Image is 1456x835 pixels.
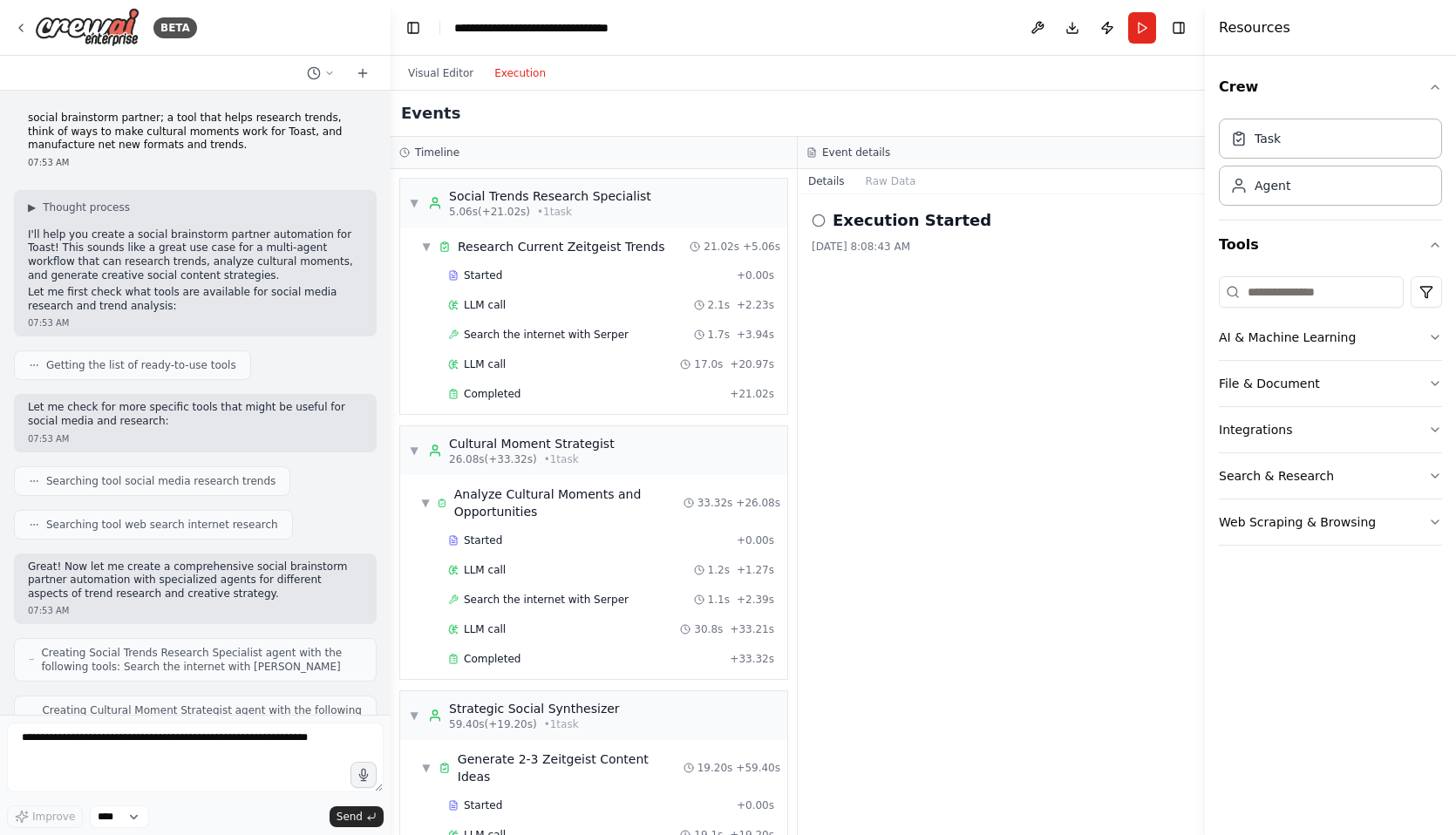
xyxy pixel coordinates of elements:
span: 33.32s [697,496,733,510]
span: Searching tool social media research trends [46,474,276,488]
button: Switch to previous chat [300,63,342,84]
span: + 59.40s [736,761,780,775]
button: Tools [1219,221,1442,269]
span: 21.02s [704,240,739,254]
p: I'll help you create a social brainstorm partner automation for Toast! This sounds like a great u... [28,228,363,282]
p: social brainstorm partner; a tool that helps research trends, think of ways to make cultural mome... [28,112,363,153]
span: + 2.23s [737,298,774,312]
div: Cultural Moment Strategist [449,435,615,452]
h4: Resources [1219,17,1290,38]
div: Research Current Zeitgeist Trends [458,238,665,255]
span: LLM call [464,357,506,371]
button: Web Scraping & Browsing [1219,499,1442,545]
span: ▼ [409,196,419,210]
span: • 1 task [544,717,579,731]
button: Search & Research [1219,453,1442,499]
button: Details [798,169,855,193]
span: + 1.27s [737,563,774,577]
span: 1.7s [708,328,730,342]
span: Started [464,798,502,812]
span: + 5.06s [743,240,780,254]
span: + 0.00s [737,533,774,547]
div: BETA [153,17,197,38]
button: Crew [1219,63,1442,112]
span: Search the internet with Serper [464,328,629,342]
span: 59.40s (+19.20s) [449,717,537,731]
span: ▼ [421,240,432,254]
span: + 0.00s [737,798,774,812]
button: AI & Machine Learning [1219,315,1442,360]
button: Improve [7,805,83,828]
button: Click to speak your automation idea [350,762,377,788]
span: Improve [32,810,75,824]
div: Social Trends Research Specialist [449,187,651,205]
span: 19.20s [697,761,733,775]
button: File & Document [1219,361,1442,406]
span: • 1 task [537,205,572,219]
span: LLM call [464,298,506,312]
span: Search the internet with Serper [464,593,629,607]
button: Execution [484,63,556,84]
button: Send [330,806,384,827]
span: Started [464,533,502,547]
h2: Events [401,101,460,126]
span: ▼ [421,761,432,775]
span: Started [464,268,502,282]
span: Send [337,810,363,824]
span: ▼ [421,496,430,510]
div: 07:53 AM [28,604,363,617]
span: ▶ [28,200,36,214]
div: 07:53 AM [28,316,363,329]
button: Visual Editor [398,63,484,84]
p: Let me check for more specific tools that might be useful for social media and research: [28,401,363,428]
span: ▼ [409,709,419,723]
span: 30.8s [694,622,723,636]
button: Start a new chat [349,63,377,84]
span: + 26.08s [736,496,780,510]
span: + 0.00s [737,268,774,282]
span: Getting the list of ready-to-use tools [46,358,236,372]
h3: Timeline [415,146,459,160]
button: Hide right sidebar [1167,16,1191,40]
button: Hide left sidebar [401,16,425,40]
span: + 2.39s [737,593,774,607]
div: 07:53 AM [28,432,363,445]
span: LLM call [464,563,506,577]
div: 07:53 AM [28,156,363,169]
span: 26.08s (+33.32s) [449,452,537,466]
span: + 20.97s [730,357,774,371]
span: + 21.02s [730,387,774,401]
nav: breadcrumb [454,19,609,37]
span: Creating Social Trends Research Specialist agent with the following tools: Search the internet wi... [41,646,362,674]
p: Let me first check what tools are available for social media research and trend analysis: [28,286,363,313]
span: + 33.21s [730,622,774,636]
button: ▶Thought process [28,200,130,214]
p: Great! Now let me create a comprehensive social brainstorm partner automation with specialized ag... [28,560,363,601]
div: Task [1255,130,1281,147]
div: Analyze Cultural Moments and Opportunities [454,485,684,520]
span: 1.2s [708,563,730,577]
div: Tools [1219,269,1442,560]
span: Creating Cultural Moment Strategist agent with the following tools: Brave Web Search the internet [42,703,362,731]
span: ▼ [409,444,419,458]
div: [DATE] 8:08:43 AM [812,240,1191,254]
span: + 33.32s [730,652,774,666]
span: 17.0s [694,357,723,371]
span: Searching tool web search internet research [46,518,278,532]
span: Completed [464,652,520,666]
span: LLM call [464,622,506,636]
button: Raw Data [855,169,927,193]
h2: Execution Started [833,208,991,233]
h3: Event details [822,146,890,160]
div: Generate 2-3 Zeitgeist Content Ideas [458,750,684,785]
span: 1.1s [708,593,730,607]
span: Thought process [43,200,130,214]
span: 5.06s (+21.02s) [449,205,530,219]
div: Strategic Social Synthesizer [449,700,620,717]
span: + 3.94s [737,328,774,342]
div: Crew [1219,112,1442,220]
span: 2.1s [708,298,730,312]
div: Agent [1255,177,1290,194]
button: Integrations [1219,407,1442,452]
img: Logo [35,8,139,47]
